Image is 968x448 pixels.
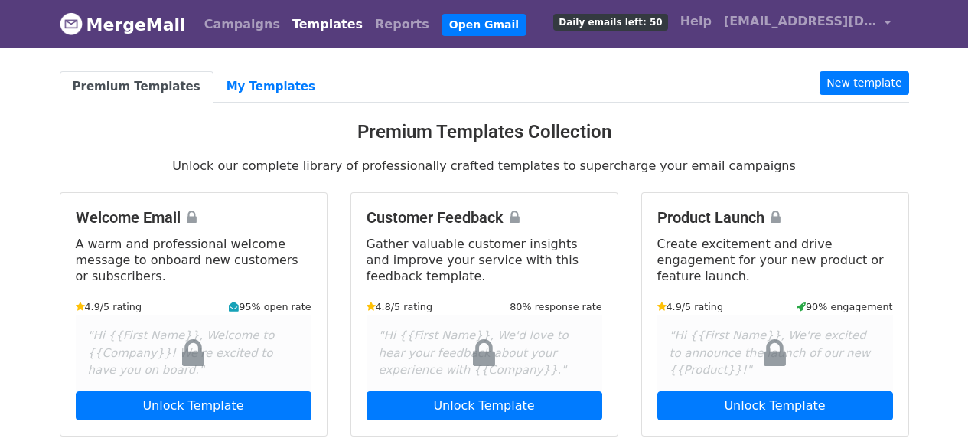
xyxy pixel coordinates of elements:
span: [EMAIL_ADDRESS][DOMAIN_NAME] [724,12,877,31]
a: Templates [286,9,369,40]
a: Unlock Template [76,391,311,420]
span: Daily emails left: 50 [553,14,667,31]
p: Create excitement and drive engagement for your new product or feature launch. [657,236,893,284]
h4: Product Launch [657,208,893,227]
a: [EMAIL_ADDRESS][DOMAIN_NAME] [718,6,897,42]
img: MergeMail logo [60,12,83,35]
div: "Hi {{First Name}}, Welcome to {{Company}}! We're excited to have you on board." [76,315,311,391]
a: My Templates [213,71,328,103]
a: Open Gmail [442,14,526,36]
p: Unlock our complete library of professionally crafted templates to supercharge your email campaigns [60,158,909,174]
small: 95% open rate [229,299,311,314]
p: Gather valuable customer insights and improve your service with this feedback template. [367,236,602,284]
small: 4.9/5 rating [657,299,724,314]
h4: Customer Feedback [367,208,602,227]
h4: Welcome Email [76,208,311,227]
p: A warm and professional welcome message to onboard new customers or subscribers. [76,236,311,284]
small: 4.8/5 rating [367,299,433,314]
a: Campaigns [198,9,286,40]
h3: Premium Templates Collection [60,121,909,143]
small: 90% engagement [797,299,893,314]
a: Daily emails left: 50 [547,6,673,37]
div: "Hi {{First Name}}, We're excited to announce the launch of our new {{Product}}!" [657,315,893,391]
small: 80% response rate [510,299,601,314]
a: Help [674,6,718,37]
div: "Hi {{First Name}}, We'd love to hear your feedback about your experience with {{Company}}." [367,315,602,391]
a: Reports [369,9,435,40]
a: Unlock Template [657,391,893,420]
a: MergeMail [60,8,186,41]
a: Unlock Template [367,391,602,420]
a: New template [820,71,908,95]
a: Premium Templates [60,71,213,103]
small: 4.9/5 rating [76,299,142,314]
